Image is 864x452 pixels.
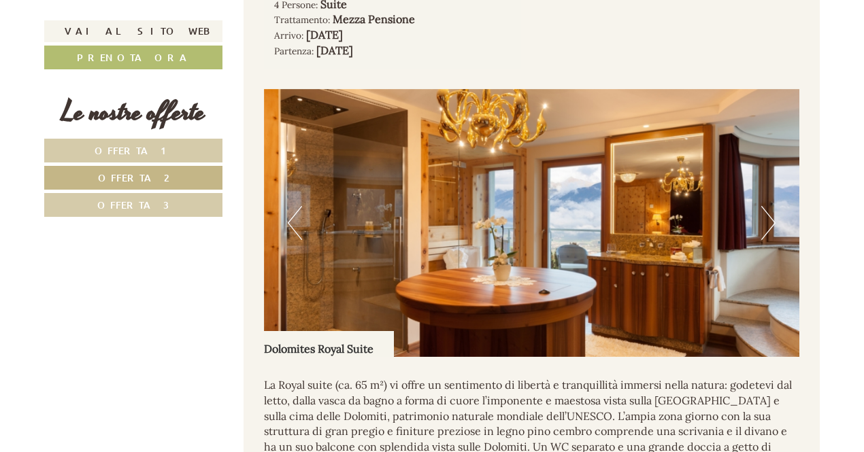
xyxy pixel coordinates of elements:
img: image [264,89,800,357]
b: [DATE] [306,28,343,41]
a: Vai al sito web [44,20,222,42]
b: [DATE] [316,44,353,57]
small: Partenza: [274,45,314,57]
small: Arrivo: [274,29,303,41]
button: Previous [288,206,302,240]
a: Prenota ora [44,46,222,69]
span: Offerta 2 [98,171,169,184]
span: Offerta 1 [95,144,173,157]
span: Offerta 3 [97,198,169,211]
small: Trattamento: [274,14,330,26]
b: Mezza Pensione [333,12,415,26]
div: Dolomites Royal Suite [264,331,394,357]
div: Le nostre offerte [44,93,222,132]
button: Next [761,206,776,240]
